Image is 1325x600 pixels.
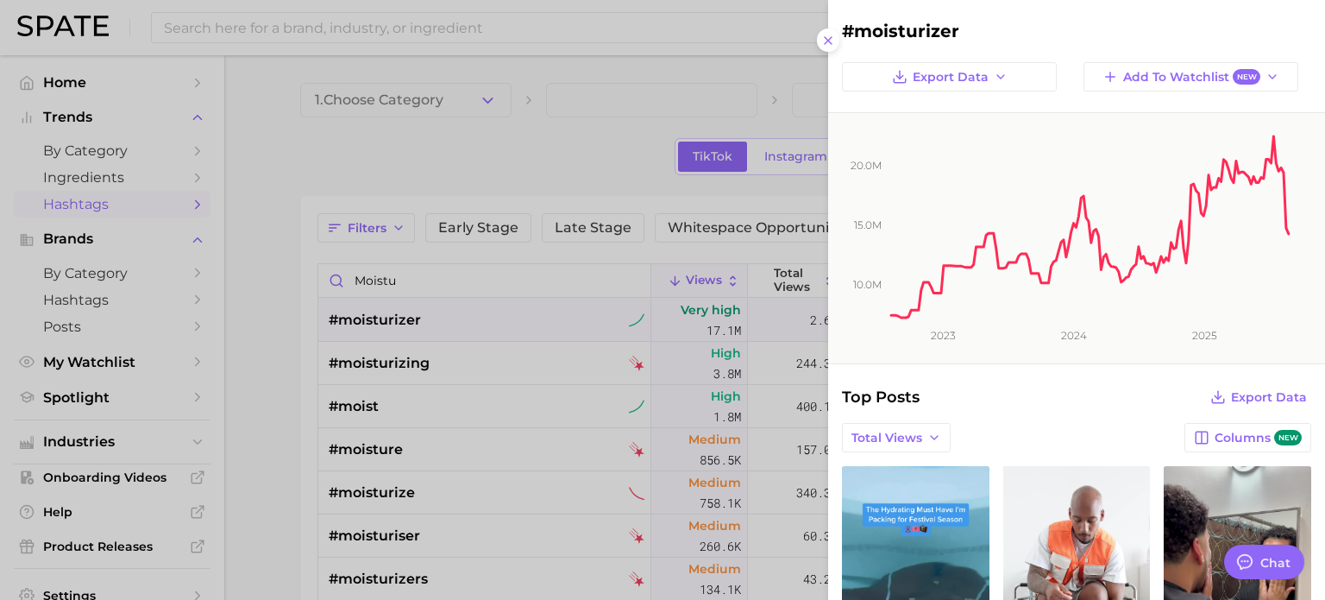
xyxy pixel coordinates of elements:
h2: #moisturizer [842,21,1311,41]
button: Total Views [842,423,951,452]
button: Export Data [1206,385,1311,409]
span: Total Views [851,431,922,445]
tspan: 2023 [931,329,956,342]
tspan: 2025 [1192,329,1217,342]
button: Columnsnew [1184,423,1311,452]
tspan: 20.0m [851,159,882,172]
button: Add to WatchlistNew [1083,62,1298,92]
tspan: 10.0m [853,278,882,291]
span: Export Data [1231,390,1307,405]
span: Top Posts [842,385,920,409]
button: Export Data [842,62,1057,92]
span: Add to Watchlist [1123,69,1260,85]
span: Export Data [913,70,989,85]
tspan: 15.0m [854,218,882,231]
span: new [1274,430,1302,446]
tspan: 2024 [1061,329,1087,342]
span: Columns [1215,430,1302,446]
span: New [1233,69,1260,85]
